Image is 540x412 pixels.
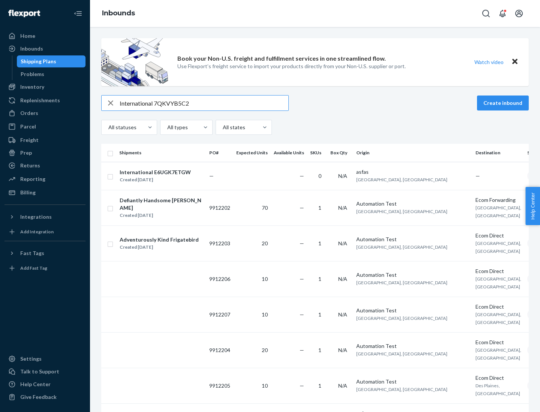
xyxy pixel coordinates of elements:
[318,240,321,246] span: 1
[356,236,469,243] div: Automation Test
[356,280,447,285] span: [GEOGRAPHIC_DATA], [GEOGRAPHIC_DATA]
[206,144,233,162] th: PO#
[262,382,268,389] span: 10
[4,353,85,365] a: Settings
[472,144,524,162] th: Destination
[477,96,529,110] button: Create inbound
[4,187,85,199] a: Billing
[4,211,85,223] button: Integrations
[318,382,321,389] span: 1
[262,240,268,246] span: 20
[318,276,321,282] span: 1
[20,381,51,388] div: Help Center
[4,30,85,42] a: Home
[262,205,268,211] span: 70
[353,144,472,162] th: Origin
[356,244,447,250] span: [GEOGRAPHIC_DATA], [GEOGRAPHIC_DATA]
[475,196,521,204] div: Ecom Forwarding
[20,162,40,169] div: Returns
[4,391,85,403] button: Give Feedback
[356,209,447,214] span: [GEOGRAPHIC_DATA], [GEOGRAPHIC_DATA]
[475,240,521,254] span: [GEOGRAPHIC_DATA], [GEOGRAPHIC_DATA]
[271,144,307,162] th: Available Units
[20,249,44,257] div: Fast Tags
[120,96,288,110] input: Search inbounds by name, destination, msku...
[356,307,469,314] div: Automation Test
[327,144,353,162] th: Box Qty
[96,3,141,24] ol: breadcrumbs
[206,332,233,368] td: 9912204
[338,173,347,179] span: N/A
[177,54,386,63] p: Book your Non-U.S. freight and fulfillment services in one streamlined flow.
[20,228,54,235] div: Add Integration
[206,225,233,261] td: 9912203
[300,240,304,246] span: —
[338,276,347,282] span: N/A
[20,175,45,183] div: Reporting
[338,347,347,353] span: N/A
[300,311,304,318] span: —
[475,232,521,239] div: Ecom Direct
[116,144,206,162] th: Shipments
[4,121,85,133] a: Parcel
[206,261,233,297] td: 9912206
[4,81,85,93] a: Inventory
[318,205,321,211] span: 1
[177,63,406,70] p: Use Flexport’s freight service to import your products directly from your Non-U.S. supplier or port.
[20,189,36,196] div: Billing
[338,311,347,318] span: N/A
[233,144,271,162] th: Expected Units
[356,200,469,207] div: Automation Test
[21,58,56,65] div: Shipping Plans
[120,176,191,184] div: Created [DATE]
[120,236,199,243] div: Adventurously Kind Frigatebird
[4,94,85,106] a: Replenishments
[120,169,191,176] div: International E6UGK7ETGW
[318,347,321,353] span: 1
[338,382,347,389] span: N/A
[20,136,39,144] div: Freight
[4,247,85,259] button: Fast Tags
[4,226,85,238] a: Add Integration
[20,97,60,104] div: Replenishments
[206,368,233,403] td: 9912205
[262,276,268,282] span: 10
[475,303,521,310] div: Ecom Direct
[262,311,268,318] span: 10
[475,374,521,382] div: Ecom Direct
[475,173,480,179] span: —
[4,366,85,378] a: Talk to Support
[8,10,40,17] img: Flexport logo
[102,9,135,17] a: Inbounds
[510,57,520,67] button: Close
[20,265,47,271] div: Add Fast Tag
[20,213,52,221] div: Integrations
[20,83,44,91] div: Inventory
[222,124,223,131] input: All states
[300,276,304,282] span: —
[475,347,521,361] span: [GEOGRAPHIC_DATA], [GEOGRAPHIC_DATA]
[338,240,347,246] span: N/A
[4,43,85,55] a: Inbounds
[356,271,469,279] div: Automation Test
[300,382,304,389] span: —
[495,6,510,21] button: Open notifications
[20,368,59,375] div: Talk to Support
[120,243,199,251] div: Created [DATE]
[20,109,38,117] div: Orders
[318,173,321,179] span: 0
[475,383,520,396] span: Des Plaines, [GEOGRAPHIC_DATA]
[20,45,43,52] div: Inbounds
[475,276,521,290] span: [GEOGRAPHIC_DATA], [GEOGRAPHIC_DATA]
[4,107,85,119] a: Orders
[300,347,304,353] span: —
[525,187,540,225] button: Help Center
[4,173,85,185] a: Reporting
[475,205,521,218] span: [GEOGRAPHIC_DATA], [GEOGRAPHIC_DATA]
[120,197,203,212] div: Defiantly Handsome [PERSON_NAME]
[4,160,85,172] a: Returns
[478,6,493,21] button: Open Search Box
[206,297,233,332] td: 9912207
[300,173,304,179] span: —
